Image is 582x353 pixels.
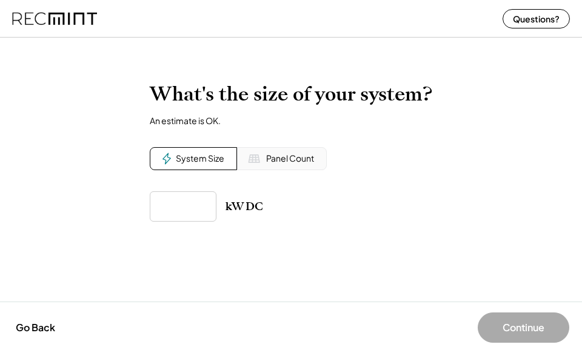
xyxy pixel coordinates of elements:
div: An estimate is OK. [150,115,221,126]
button: Go Back [12,314,59,341]
button: Continue [478,312,569,343]
div: Panel Count [266,153,314,165]
img: Solar%20Panel%20Icon%20%281%29.svg [248,153,260,165]
button: Questions? [503,9,570,28]
img: recmint-logotype%403x%20%281%29.jpeg [12,2,97,35]
div: kW DC [226,199,263,214]
h2: What's the size of your system? [150,82,432,106]
div: System Size [176,153,224,165]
